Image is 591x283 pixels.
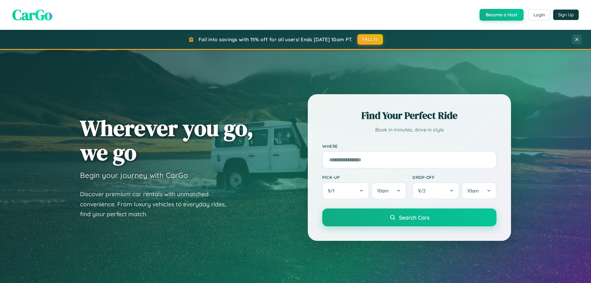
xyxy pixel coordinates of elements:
[372,182,406,199] button: 10am
[80,189,234,219] p: Discover premium car rentals with unmatched convenience. From luxury vehicles to everyday rides, ...
[399,214,429,221] span: Search Cars
[467,188,479,194] span: 10am
[322,109,497,122] h2: Find Your Perfect Ride
[377,188,389,194] span: 10am
[357,34,383,45] button: FALL15
[80,116,254,164] h1: Wherever you go, we go
[322,144,497,149] label: Where
[462,182,497,199] button: 10am
[12,5,52,25] span: CarGo
[322,175,406,180] label: Pick-up
[322,182,369,199] button: 9/1
[412,175,497,180] label: Drop-off
[80,171,188,180] h3: Begin your journey with CarGo
[328,188,338,194] span: 9 / 1
[199,36,353,42] span: Fall into savings with 15% off for all users! Ends [DATE] 10am PT.
[322,125,497,134] p: Book in minutes, drive in style
[418,188,428,194] span: 9 / 2
[412,182,459,199] button: 9/2
[480,9,524,21] button: Become a Host
[528,9,550,20] button: Login
[553,10,579,20] button: Sign Up
[322,208,497,226] button: Search Cars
